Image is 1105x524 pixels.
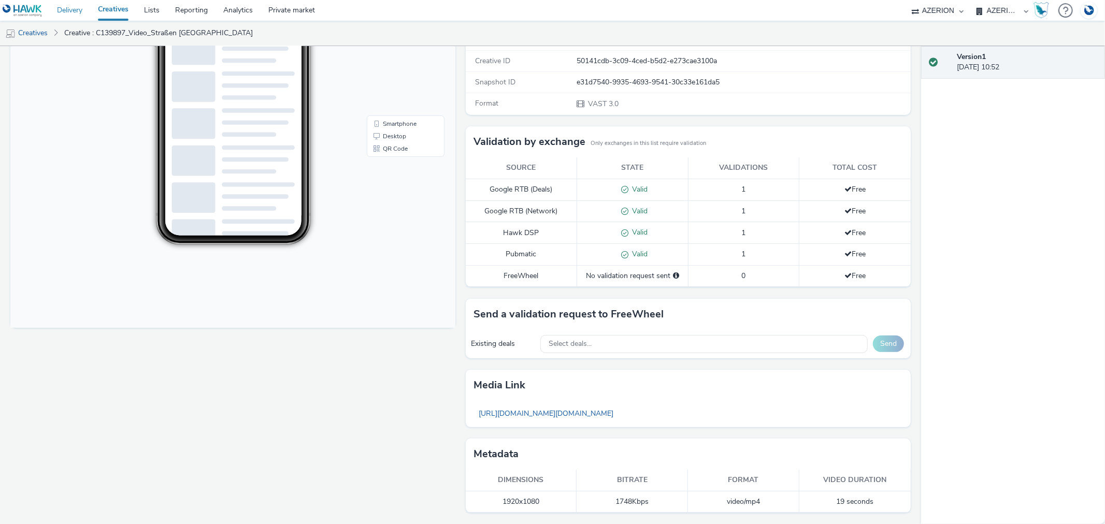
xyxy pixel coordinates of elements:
[688,157,799,179] th: Validations
[475,56,510,66] span: Creative ID
[741,271,745,281] span: 0
[577,56,909,66] div: 50141cdb-3c09-4ced-b5d2-e273cae3100a
[471,339,535,349] div: Existing deals
[844,271,866,281] span: Free
[577,77,909,88] div: e31d7540-9935-4693-9541-30c33e161da5
[688,491,799,513] td: video/mp4
[1034,2,1049,19] img: Hawk Academy
[165,40,177,46] span: 13:01
[741,249,745,259] span: 1
[577,491,688,513] td: 1748 Kbps
[475,98,498,108] span: Format
[688,470,799,491] th: Format
[1081,2,1097,19] img: Account DE
[372,217,406,224] span: Smartphone
[466,200,577,222] td: Google RTB (Network)
[957,52,1097,73] div: [DATE] 10:52
[5,28,16,39] img: mobile
[577,157,688,179] th: State
[587,99,619,109] span: VAST 3.0
[799,157,911,179] th: Total cost
[59,21,258,46] a: Creative : C139897_Video_Straßen [GEOGRAPHIC_DATA]
[466,157,577,179] th: Source
[582,271,683,281] div: No validation request sent
[844,249,866,259] span: Free
[358,214,432,227] li: Smartphone
[549,340,592,348] span: Select deals...
[358,239,432,252] li: QR Code
[473,403,619,424] a: [URL][DOMAIN_NAME][DOMAIN_NAME]
[1034,2,1053,19] a: Hawk Academy
[473,377,525,393] h3: Media link
[844,184,866,194] span: Free
[741,184,745,194] span: 1
[358,227,432,239] li: Desktop
[799,470,911,491] th: Video duration
[473,446,519,462] h3: Metadata
[466,266,577,287] td: FreeWheel
[3,4,42,17] img: undefined Logo
[957,52,986,62] strong: Version 1
[628,249,648,259] span: Valid
[466,222,577,244] td: Hawk DSP
[628,206,648,216] span: Valid
[466,244,577,266] td: Pubmatic
[473,307,664,322] h3: Send a validation request to FreeWheel
[741,228,745,238] span: 1
[673,271,679,281] div: Please select a deal below and click on Send to send a validation request to FreeWheel.
[475,77,515,87] span: Snapshot ID
[466,491,577,513] td: 1920x1080
[844,228,866,238] span: Free
[591,139,706,148] small: Only exchanges in this list require validation
[628,227,648,237] span: Valid
[473,134,585,150] h3: Validation by exchange
[873,336,904,352] button: Send
[466,470,577,491] th: Dimensions
[372,242,397,249] span: QR Code
[628,184,648,194] span: Valid
[372,230,396,236] span: Desktop
[577,470,688,491] th: Bitrate
[466,179,577,200] td: Google RTB (Deals)
[844,206,866,216] span: Free
[799,491,911,513] td: 19 seconds
[741,206,745,216] span: 1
